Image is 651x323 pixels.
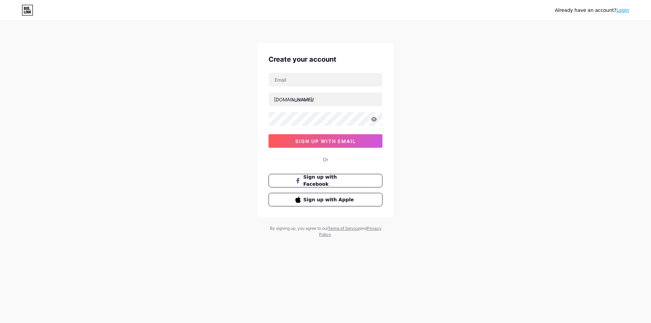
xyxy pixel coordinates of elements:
button: Sign up with Facebook [269,174,382,187]
span: sign up with email [295,138,356,144]
button: Sign up with Apple [269,193,382,206]
span: Sign up with Apple [303,196,356,203]
div: [DOMAIN_NAME]/ [274,96,314,103]
button: sign up with email [269,134,382,148]
div: Already have an account? [555,7,629,14]
div: Create your account [269,54,382,64]
a: Terms of Service [328,226,360,231]
span: Sign up with Facebook [303,174,356,188]
a: Login [616,7,629,13]
div: Or [323,156,328,163]
div: By signing up, you agree to our and . [268,225,383,238]
input: Email [269,73,382,86]
input: username [269,93,382,106]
